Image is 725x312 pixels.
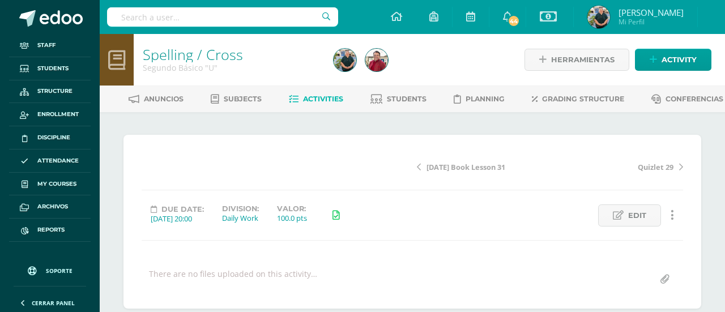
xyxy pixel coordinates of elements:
span: Staff [37,41,56,50]
span: Discipline [37,133,70,142]
a: Activities [289,90,343,108]
a: Archivos [9,195,91,219]
span: Quizlet 29 [638,162,673,172]
a: Herramientas [524,49,629,71]
a: Spelling / Cross [143,45,243,64]
a: Quizlet 29 [550,161,683,172]
span: My courses [37,179,76,189]
a: My courses [9,173,91,196]
a: Planning [454,90,505,108]
a: Soporte [14,255,86,283]
span: Structure [37,87,72,96]
a: Discipline [9,126,91,149]
img: 4447a754f8b82caf5a355abd86508926.png [334,49,356,71]
div: [DATE] 20:00 [151,213,204,224]
span: Reports [37,225,65,234]
span: 44 [507,15,520,27]
a: Reports [9,219,91,242]
span: Grading structure [542,95,624,103]
span: Conferencias [666,95,723,103]
a: Attendance [9,149,91,173]
span: Cerrar panel [32,299,75,307]
img: 4447a754f8b82caf5a355abd86508926.png [587,6,610,28]
span: Activities [303,95,343,103]
label: Valor: [277,204,307,213]
span: Enrollment [37,110,79,119]
h1: Spelling / Cross [143,46,320,62]
span: Activity [662,49,697,70]
span: Herramientas [551,49,615,70]
label: Division: [222,204,259,213]
span: Attendance [37,156,79,165]
div: There are no files uploaded on this activity… [149,268,317,290]
a: Structure [9,80,91,104]
a: Students [9,57,91,80]
span: Anuncios [144,95,184,103]
div: Segundo Básico 'U' [143,62,320,73]
span: Mi Perfil [619,17,684,27]
a: Staff [9,34,91,57]
div: Daily Work [222,213,259,223]
a: Students [370,90,427,108]
a: Conferencias [651,90,723,108]
span: Subjects [224,95,262,103]
input: Search a user… [107,7,338,27]
span: Edit [628,205,646,226]
img: b0319bba9a756ed947e7626d23660255.png [365,49,388,71]
a: Enrollment [9,103,91,126]
a: Activity [635,49,711,71]
div: 100.0 pts [277,213,307,223]
span: Soporte [46,267,72,275]
span: Planning [466,95,505,103]
a: Subjects [211,90,262,108]
span: Archivos [37,202,68,211]
span: [DATE] Book Lesson 31 [427,162,505,172]
a: Grading structure [532,90,624,108]
a: Anuncios [129,90,184,108]
span: [PERSON_NAME] [619,7,684,18]
a: [DATE] Book Lesson 31 [417,161,550,172]
span: Students [387,95,427,103]
span: Due date: [161,205,204,213]
span: Students [37,64,69,73]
